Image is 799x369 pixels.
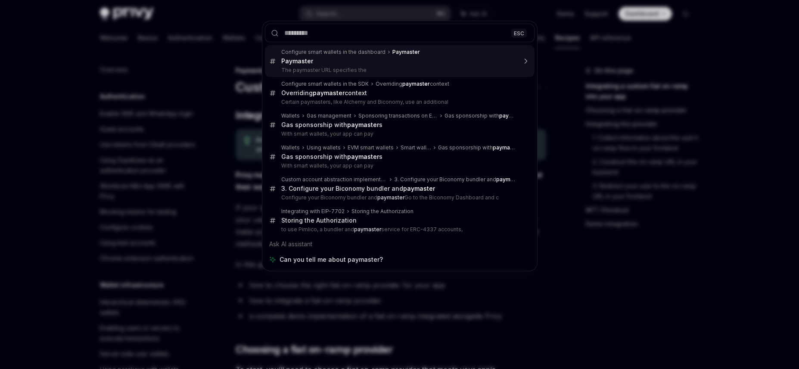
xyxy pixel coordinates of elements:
div: 3. Configure your Biconomy bundler and [281,185,435,192]
div: EVM smart wallets [348,144,394,151]
p: to use Pimlico, a bundler and service for ERC-4337 accounts, [281,226,516,233]
b: paymaster [377,194,404,201]
div: Gas management [307,112,351,119]
span: Can you tell me about paymaster? [280,255,383,264]
div: 3. Configure your Biconomy bundler and [394,176,516,183]
div: Sponsoring transactions on Ethereum [358,112,438,119]
div: Integrating with EIP-7702 [281,208,345,215]
div: Storing the Authorization [281,217,357,224]
div: Using wallets [307,144,341,151]
div: Storing the Authorization [351,208,413,215]
div: Smart wallets [401,144,432,151]
div: Gas sponsorship with s [281,121,382,129]
b: paymaster [313,89,345,96]
div: Configure smart wallets in the dashboard [281,49,386,56]
b: paymaster [403,185,435,192]
b: paymaster [402,81,430,87]
div: Gas sponsorship with s [445,112,516,119]
p: With smart wallets, your app can pay [281,162,516,169]
b: paymaster [496,176,524,183]
b: paymaster [499,112,527,119]
p: Certain paymasters, like Alchemy and Biconomy, use an additional [281,99,516,105]
b: Paymaster [392,49,420,55]
div: Overriding context [376,81,449,87]
div: Gas sponsorship with s [438,144,516,151]
div: Custom account abstraction implementation [281,176,387,183]
b: paymaster [354,226,381,233]
p: The paymaster URL specifies the [281,67,516,74]
p: With smart wallets, your app can pay [281,130,516,137]
div: Ask AI assistant [265,236,535,252]
b: paymaster [347,153,379,160]
b: paymaster [493,144,520,151]
div: Wallets [281,112,300,119]
p: Configure your Biconomy bundler and Go to the Biconomy Dashboard and c [281,194,516,201]
b: paymaster [347,121,379,128]
div: Configure smart wallets in the SDK [281,81,369,87]
div: Gas sponsorship with s [281,153,382,161]
b: Paymaster [281,57,313,65]
div: ESC [511,28,527,37]
div: Overriding context [281,89,367,97]
div: Wallets [281,144,300,151]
